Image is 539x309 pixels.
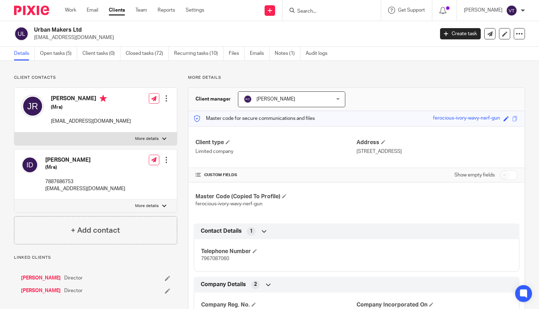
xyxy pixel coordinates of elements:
a: Open tasks (5) [40,47,77,60]
i: Primary [100,95,107,102]
h4: Master Code (Copied To Profile) [195,193,357,200]
a: [PERSON_NAME] [21,287,61,294]
p: More details [135,203,159,209]
p: Client contacts [14,75,177,81]
p: [EMAIL_ADDRESS][DOMAIN_NAME] [51,118,131,125]
h4: Telephone Number [201,248,357,255]
p: Linked clients [14,255,177,260]
span: Contact Details [201,227,242,235]
h4: Company Incorporated On [357,301,512,309]
h4: Company Reg. No. [201,301,357,309]
span: Director [64,287,82,294]
span: Company Details [201,281,246,288]
a: Notes (1) [275,47,300,60]
input: Search [297,8,360,15]
a: Reports [158,7,175,14]
span: 1 [250,228,253,235]
a: Emails [250,47,269,60]
p: [STREET_ADDRESS] [357,148,518,155]
a: Team [135,7,147,14]
img: svg%3E [244,95,252,103]
a: Settings [186,7,204,14]
a: [PERSON_NAME] [21,275,61,282]
span: ferocious-ivory-wavy-nerf-gun [195,201,262,206]
span: 7967087060 [201,256,229,261]
p: More details [135,136,159,142]
span: [PERSON_NAME] [257,97,295,102]
span: Director [64,275,82,282]
span: Get Support [398,8,425,13]
a: Files [229,47,245,60]
img: Pixie [14,6,49,15]
p: [EMAIL_ADDRESS][DOMAIN_NAME] [45,185,125,192]
h4: Address [357,139,518,146]
a: Details [14,47,35,60]
a: Audit logs [306,47,333,60]
p: 7887686753 [45,178,125,185]
h4: CUSTOM FIELDS [195,172,357,178]
h4: [PERSON_NAME] [51,95,131,104]
a: Recurring tasks (10) [174,47,224,60]
div: ferocious-ivory-wavy-nerf-gun [433,115,500,123]
p: Master code for secure communications and files [194,115,315,122]
a: Closed tasks (72) [126,47,169,60]
a: Work [65,7,76,14]
h4: Client type [195,139,357,146]
p: More details [188,75,525,81]
h4: [PERSON_NAME] [45,156,125,164]
a: Client tasks (0) [82,47,120,60]
p: [EMAIL_ADDRESS][DOMAIN_NAME] [34,34,430,41]
h2: Urban Makers Ltd [34,26,351,34]
span: 2 [254,281,257,288]
a: Email [87,7,98,14]
p: [PERSON_NAME] [464,7,503,14]
img: svg%3E [506,5,517,16]
a: Create task [440,28,481,39]
img: svg%3E [14,26,29,41]
a: Clients [109,7,125,14]
label: Show empty fields [454,172,495,179]
h5: (Mrs) [45,164,125,171]
img: svg%3E [21,95,44,117]
h5: (Mrs) [51,104,131,111]
img: svg%3E [21,156,38,173]
h4: + Add contact [71,225,120,236]
p: Limited company [195,148,357,155]
h3: Client manager [195,96,231,103]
